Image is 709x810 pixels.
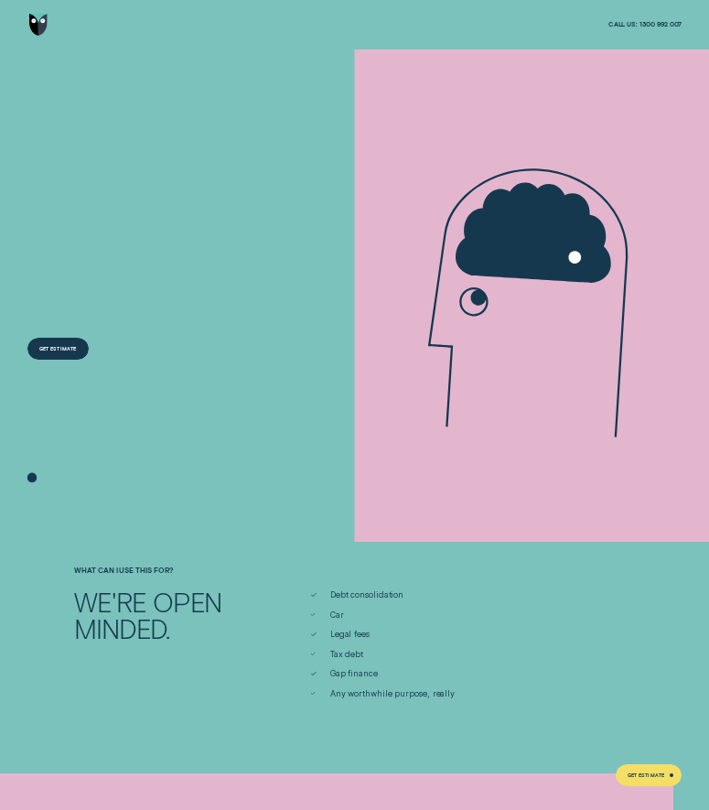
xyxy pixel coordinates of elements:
span: Tax debt [330,649,363,660]
a: Get Estimate [27,338,90,360]
span: Debt consolidation [330,589,403,600]
img: Wisr [29,14,48,36]
div: What can I use this for? [70,567,260,575]
span: Any worthwhile purpose, really [330,688,455,699]
h4: A LOAN THAT PUTS YOU IN CONTROL [27,175,241,278]
span: 1300 992 007 [639,20,682,28]
span: Call us: [608,20,638,28]
a: Get Estimate [616,764,682,786]
span: Legal fees [330,629,370,640]
div: We're open minded. [70,589,260,642]
span: Car [330,610,344,621]
a: Call us:1300 992 007 [608,20,682,28]
span: Gap finance [330,668,378,679]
